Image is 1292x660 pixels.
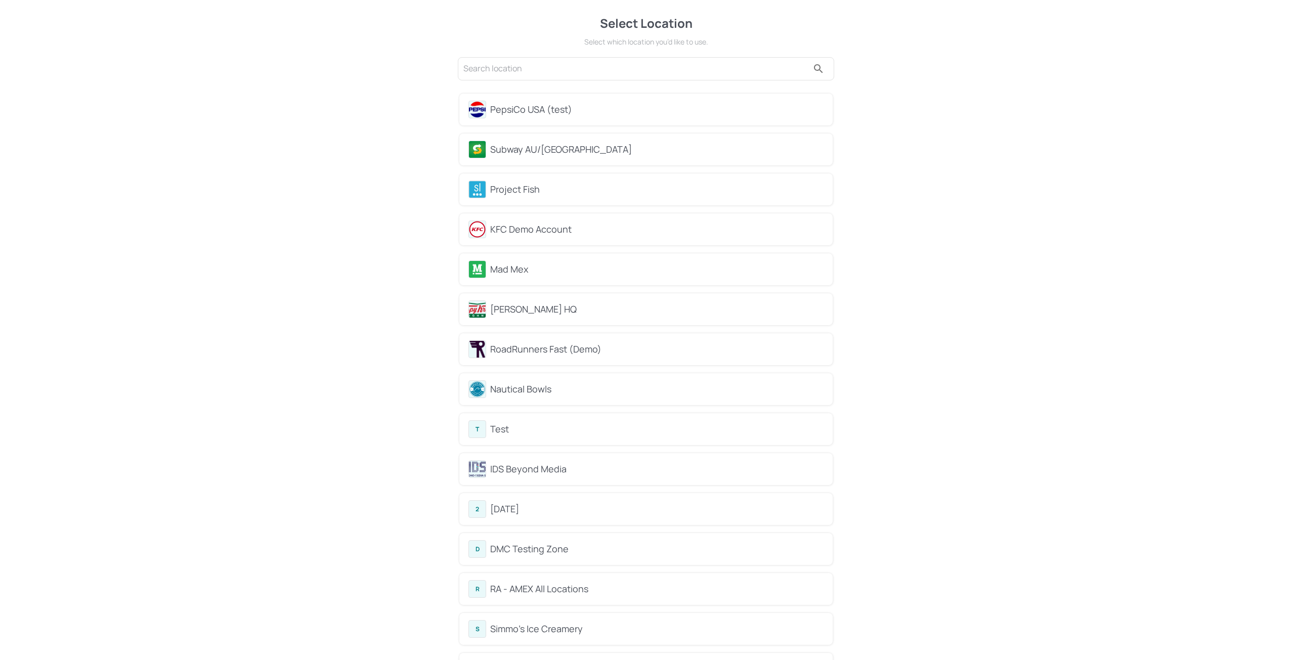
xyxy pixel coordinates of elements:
div: Select Location [456,14,836,32]
div: Subway AU/[GEOGRAPHIC_DATA] [490,143,824,156]
div: Select which location you’d like to use. [456,36,836,47]
div: [DATE] [490,502,824,516]
img: avatar [469,341,486,358]
div: PepsiCo USA (test) [490,103,824,116]
img: avatar [469,381,486,398]
img: avatar [469,261,486,278]
div: R [468,580,486,598]
img: avatar [469,221,486,238]
div: S [468,620,486,638]
div: DMC Testing Zone [490,542,824,556]
div: RA - AMEX All Locations [490,582,824,596]
img: avatar [469,141,486,158]
button: search [808,59,829,79]
div: Mad Mex [490,262,824,276]
div: RoadRunners Fast (Demo) [490,342,824,356]
div: Test [490,422,824,436]
div: Nautical Bowls [490,382,824,396]
div: [PERSON_NAME] HQ [490,302,824,316]
div: IDS Beyond Media [490,462,824,476]
img: avatar [469,101,486,118]
div: KFC Demo Account [490,223,824,236]
input: Search location [463,61,808,77]
div: T [468,420,486,438]
div: D [468,540,486,558]
div: Simmo's Ice Creamery [490,622,824,636]
img: avatar [469,181,486,198]
img: avatar [469,301,486,318]
img: avatar [469,461,486,477]
div: 2 [468,500,486,518]
div: Project Fish [490,183,824,196]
